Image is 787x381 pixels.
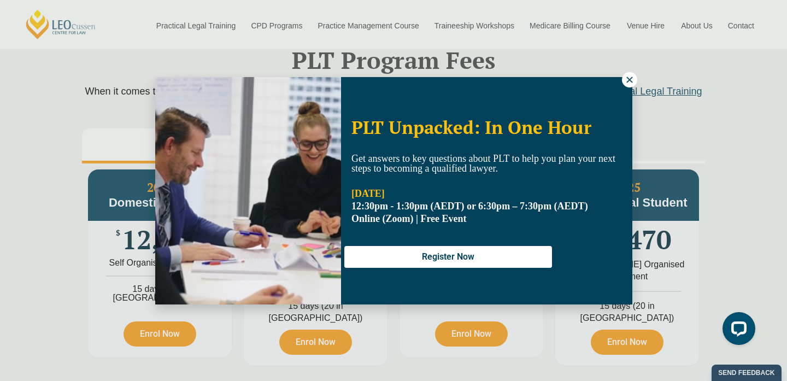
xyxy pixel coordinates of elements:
[351,153,615,174] span: Get answers to key questions about PLT to help you plan your next steps to becoming a qualified l...
[344,246,552,268] button: Register Now
[351,188,385,199] strong: [DATE]
[351,115,591,139] span: PLT Unpacked: In One Hour
[714,308,760,354] iframe: LiveChat chat widget
[351,213,467,224] span: Online (Zoom) | Free Event
[155,77,341,304] img: Woman in yellow blouse holding folders looking to the right and smiling
[622,72,637,87] button: Close
[351,201,588,212] strong: 12:30pm - 1:30pm (AEDT) or 6:30pm – 7:30pm (AEDT)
